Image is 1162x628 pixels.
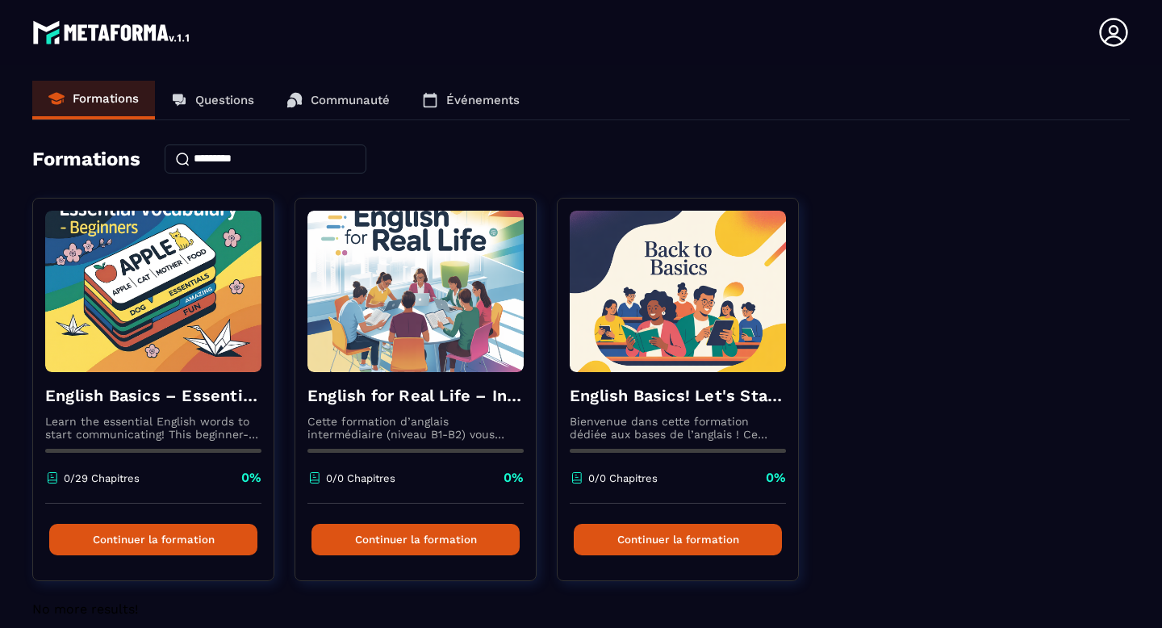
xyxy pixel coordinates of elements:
a: formation-backgroundEnglish Basics – Essential Vocabulary for BeginnersLearn the essential Englis... [32,198,295,601]
img: logo [32,16,192,48]
p: 0/0 Chapitres [588,472,658,484]
p: 0/29 Chapitres [64,472,140,484]
h4: English for Real Life – Intermediate Level [307,384,524,407]
h4: English Basics! Let's Start English. [570,384,786,407]
a: Questions [155,81,270,119]
h4: Formations [32,148,140,170]
p: 0% [766,469,786,487]
p: 0/0 Chapitres [326,472,395,484]
p: Événements [446,93,520,107]
img: formation-background [45,211,261,372]
a: formation-backgroundEnglish for Real Life – Intermediate LevelCette formation d’anglais intermédi... [295,198,557,601]
p: Formations [73,91,139,106]
p: 0% [504,469,524,487]
h4: English Basics – Essential Vocabulary for Beginners [45,384,261,407]
button: Continuer la formation [311,524,520,555]
span: No more results! [32,601,138,617]
a: Formations [32,81,155,119]
a: Événements [406,81,536,119]
p: Questions [195,93,254,107]
p: 0% [241,469,261,487]
button: Continuer la formation [574,524,782,555]
a: Communauté [270,81,406,119]
p: Cette formation d’anglais intermédiaire (niveau B1-B2) vous aidera à renforcer votre grammaire, e... [307,415,524,441]
p: Bienvenue dans cette formation dédiée aux bases de l’anglais ! Ce module a été conçu pour les déb... [570,415,786,441]
button: Continuer la formation [49,524,257,555]
p: Communauté [311,93,390,107]
img: formation-background [570,211,786,372]
img: formation-background [307,211,524,372]
p: Learn the essential English words to start communicating! This beginner-friendly course will help... [45,415,261,441]
a: formation-backgroundEnglish Basics! Let's Start English.Bienvenue dans cette formation dédiée aux... [557,198,819,601]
